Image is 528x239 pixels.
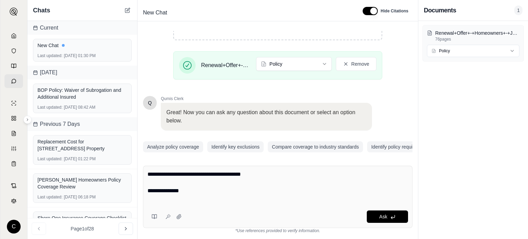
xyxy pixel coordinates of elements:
span: Last updated: [37,105,63,110]
h3: Documents [424,6,456,15]
div: [DATE] 06:18 PM [37,194,127,200]
button: Ask [367,210,408,223]
div: [DATE] 08:42 AM [37,105,127,110]
button: Analyze policy coverage [143,141,203,152]
p: Great! Now you can ask any question about this document or select an option below. [166,108,366,125]
button: New Chat [123,6,132,14]
button: Identify key exclusions [207,141,264,152]
span: Last updated: [37,194,63,200]
div: New Chat [37,42,127,49]
span: 1 [514,6,522,15]
span: Last updated: [37,53,63,58]
div: Current [27,21,137,35]
a: Contract Analysis [4,179,23,193]
div: [DATE] 01:30 PM [37,53,127,58]
span: Hide Citations [381,8,408,14]
a: Documents Vault [4,44,23,58]
div: Replacement Cost for [STREET_ADDRESS] Property [37,138,127,152]
div: [DATE] [27,66,137,79]
div: Shore One Insurance Coverage Checklist Review [37,215,127,228]
div: [PERSON_NAME] Homeowners Policy Coverage Review [37,176,127,190]
span: Hello [148,99,152,106]
span: Last updated: [37,156,63,162]
span: Renewal+Offer+-+Homeowners+-+JJINS.pdf [201,61,251,69]
button: Identify policy requirements [367,141,434,152]
a: Legal Search Engine [4,194,23,208]
p: Renewal+Offer+-+Homeowners+-+JJINS.pdf [435,30,519,36]
a: Home [4,29,23,43]
p: 76 pages [435,36,519,42]
a: Single Policy [4,96,23,110]
a: Custom Report [4,142,23,155]
span: Chats [33,6,50,15]
div: *Use references provided to verify information. [143,228,412,233]
div: Previous 7 Days [27,117,137,131]
span: Page 1 of 28 [71,225,94,232]
button: Expand sidebar [23,116,32,124]
div: BOP Policy: Waiver of Subrogation and Additional Insured [37,87,127,100]
div: Edit Title [140,7,354,18]
a: Chat [4,74,23,88]
span: Qumis Clerk [161,96,372,101]
button: Expand sidebar [7,5,21,19]
a: Prompt Library [4,59,23,73]
img: Expand sidebar [10,8,18,16]
div: [DATE] 01:22 PM [37,156,127,162]
button: Remove [336,57,376,71]
a: Claim Coverage [4,127,23,140]
a: Coverage Table [4,157,23,171]
a: Policy Comparisons [4,111,23,125]
span: Ask [379,214,387,219]
span: New Chat [140,7,170,18]
div: C [7,220,21,233]
button: Renewal+Offer+-+Homeowners+-+JJINS.pdf76pages [427,30,519,42]
button: Compare coverage to industry standards [268,141,363,152]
